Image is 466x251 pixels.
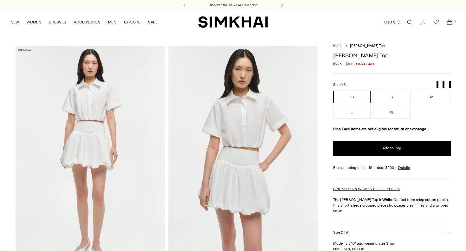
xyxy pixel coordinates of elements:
a: DRESSES [49,15,66,29]
a: Details [398,165,410,171]
span: XS [341,83,346,87]
strong: White. [382,197,393,202]
button: S [373,91,411,103]
span: $138 [346,61,353,67]
a: EXPLORE [124,15,140,29]
button: XL [373,106,411,119]
a: Wishlist [430,16,443,29]
a: Go to the account page [417,16,429,29]
div: / [346,43,347,49]
a: Discover the new Fall Collection [209,3,257,8]
a: SPRING 2025 WOMEN'S COLLECTION [333,187,400,191]
label: Size: [333,82,346,88]
h1: [PERSON_NAME] Top [333,53,451,58]
div: Free shipping on all US orders $200+ [333,165,451,171]
a: SIMKHAI [198,16,268,28]
a: Open search modal [403,16,416,29]
span: [PERSON_NAME] Top [350,44,385,48]
nav: breadcrumbs [333,43,451,49]
a: NEW [10,15,19,29]
strong: Final Sale items are not eligible for return or exchange. [333,127,427,131]
button: M [413,91,450,103]
p: The [PERSON_NAME] Top in Crafted from crisp cotton poplin, this short-sleeve cropped piece showca... [333,197,451,214]
a: WOMEN [27,15,41,29]
a: SALE [148,15,158,29]
s: $275 [333,61,342,67]
span: Add to Bag [382,145,401,151]
h3: Size & Fit [333,230,348,235]
a: Open cart modal [443,16,456,29]
a: MEN [108,15,116,29]
button: Size & Fit [333,224,451,241]
a: ACCESSORIES [74,15,100,29]
a: Home [333,44,342,48]
button: Add to Bag [333,141,451,156]
button: USD $ [384,15,401,29]
button: L [333,106,371,119]
span: 1 [453,19,458,25]
button: XS [333,91,371,103]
